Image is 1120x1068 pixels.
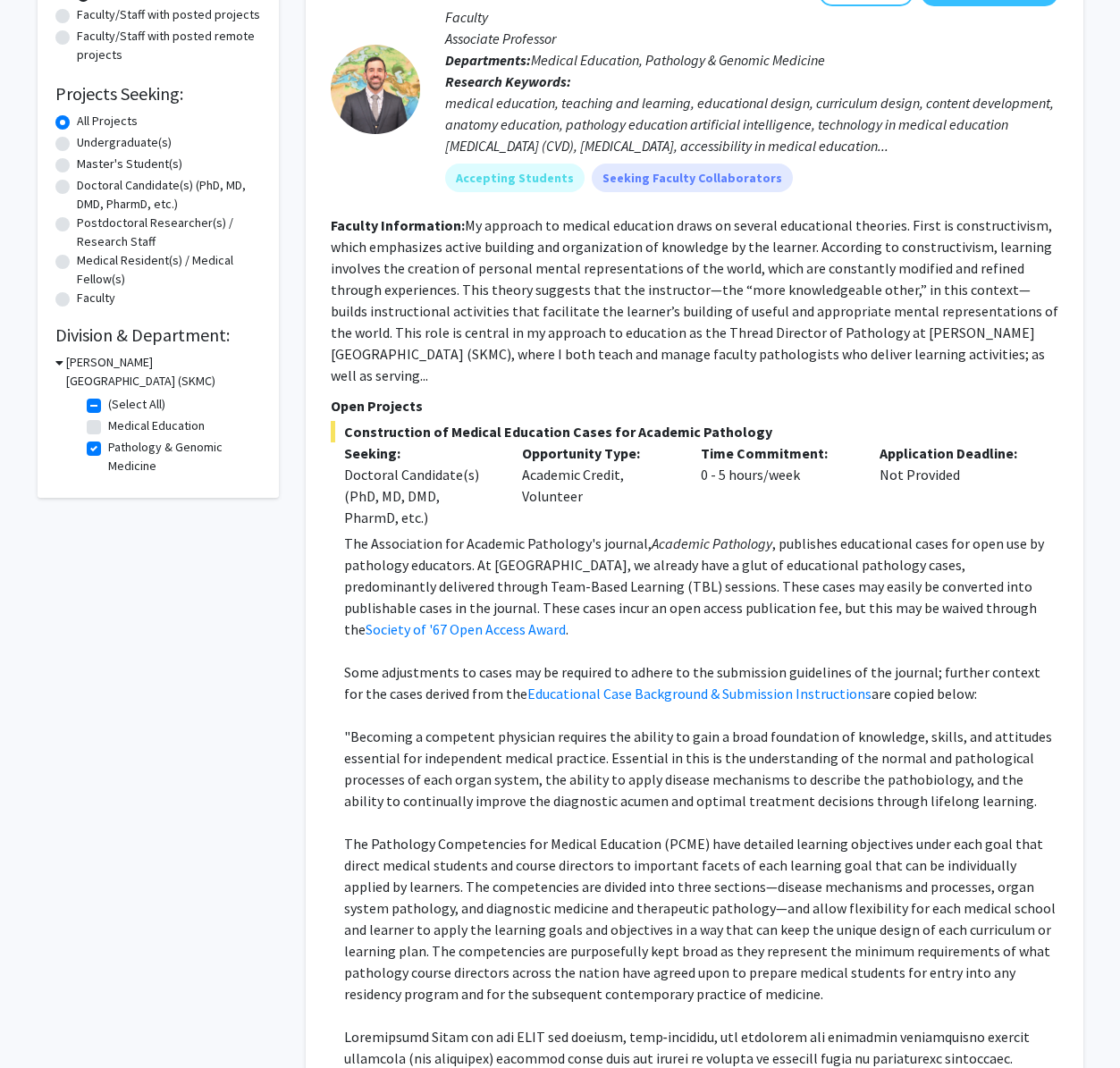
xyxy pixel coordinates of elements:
[77,5,260,24] label: Faculty/Staff with posted projects
[77,289,115,307] label: Faculty
[331,395,1058,416] p: Open Projects
[344,464,496,528] div: Doctoral Candidate(s) (PhD, MD, DMD, PharmD, etc.)
[344,442,496,464] p: Seeking:
[366,620,566,638] a: Society of '67 Open Access Award
[13,988,76,1055] iframe: Chat
[77,251,261,289] label: Medical Resident(s) / Medical Fellow(s)
[66,353,261,391] h3: [PERSON_NAME][GEOGRAPHIC_DATA] (SKMC)
[55,324,261,346] h2: Division & Department:
[445,51,531,69] b: Departments:
[445,92,1058,156] div: medical education, teaching and learning, educational design, curriculum design, content developm...
[331,216,1058,384] fg-read-more: My approach to medical education draws on several educational theories. First is constructivism, ...
[701,442,853,464] p: Time Commitment:
[77,155,182,173] label: Master's Student(s)
[880,442,1032,464] p: Application Deadline:
[55,83,261,105] h2: Projects Seeking:
[445,6,1058,28] p: Faculty
[592,164,793,192] mat-chip: Seeking Faculty Collaborators
[527,685,872,702] a: Educational Case Background & Submission Instructions
[522,442,674,464] p: Opportunity Type:
[445,72,571,90] b: Research Keywords:
[77,133,172,152] label: Undergraduate(s)
[866,442,1045,528] div: Not Provided
[344,661,1058,704] p: Some adjustments to cases may be required to adhere to the submission guidelines of the journal; ...
[108,395,165,414] label: (Select All)
[531,51,825,69] span: Medical Education, Pathology & Genomic Medicine
[344,833,1058,1005] p: The Pathology Competencies for Medical Education (PCME) have detailed learning objectives under e...
[77,214,261,251] label: Postdoctoral Researcher(s) / Research Staff
[652,534,772,552] em: Academic Pathology
[445,164,585,192] mat-chip: Accepting Students
[77,176,261,214] label: Doctoral Candidate(s) (PhD, MD, DMD, PharmD, etc.)
[108,438,257,475] label: Pathology & Genomic Medicine
[445,28,1058,49] p: Associate Professor
[509,442,687,528] div: Academic Credit, Volunteer
[687,442,866,528] div: 0 - 5 hours/week
[77,27,261,64] label: Faculty/Staff with posted remote projects
[331,216,465,234] b: Faculty Information:
[344,726,1058,812] p: "Becoming a competent physician requires the ability to gain a broad foundation of knowledge, ski...
[77,112,138,130] label: All Projects
[344,533,1058,640] p: The Association for Academic Pathology's journal, , publishes educational cases for open use by p...
[331,421,1058,442] span: Construction of Medical Education Cases for Academic Pathology
[108,416,205,435] label: Medical Education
